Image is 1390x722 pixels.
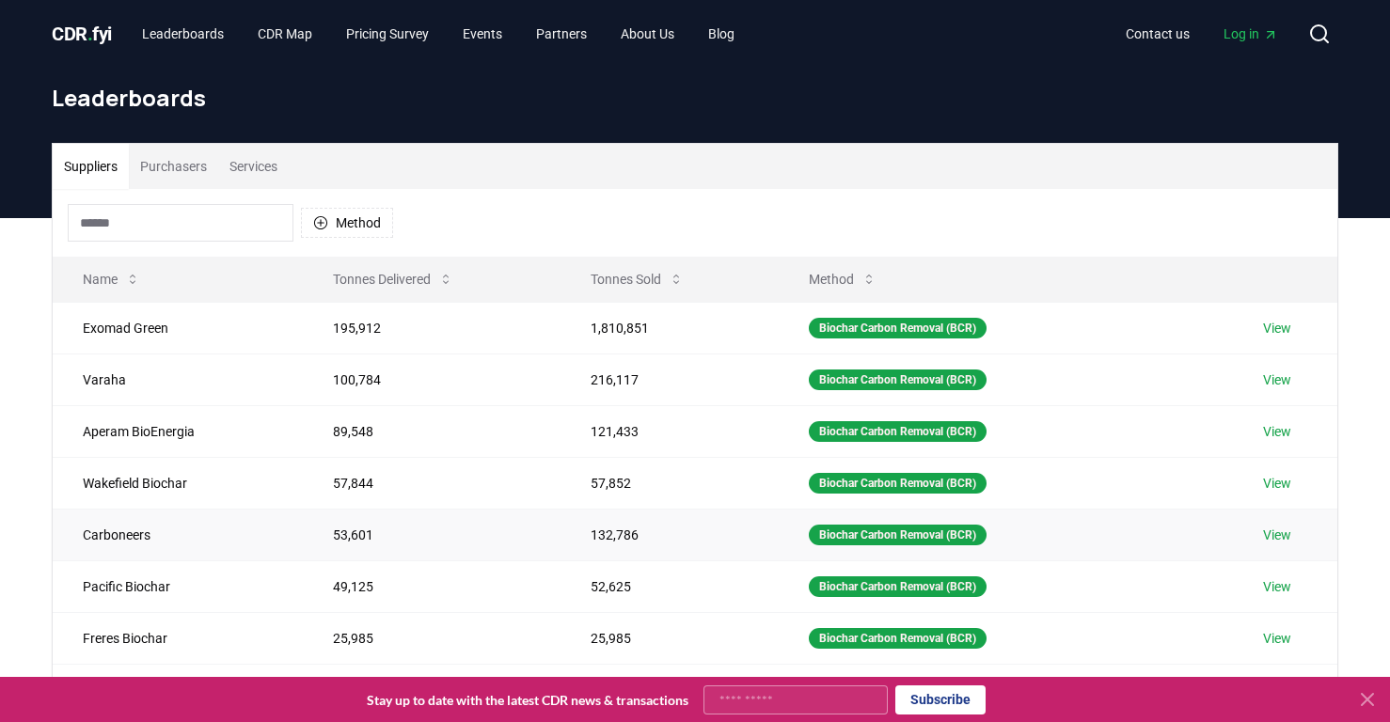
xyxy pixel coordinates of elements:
a: View [1263,319,1291,337]
td: 100,784 [303,353,560,405]
a: Events [448,17,517,51]
td: 25,985 [561,612,779,664]
td: 57,852 [561,457,779,509]
div: Biochar Carbon Removal (BCR) [809,576,987,597]
td: 121,433 [561,405,779,457]
td: 49,125 [303,560,560,612]
button: Purchasers [129,144,218,189]
td: Wakefield Biochar [53,457,303,509]
a: Contact us [1111,17,1205,51]
a: View [1263,422,1291,441]
td: 1,810,851 [561,302,779,353]
td: 25,985 [303,612,560,664]
td: Aperam BioEnergia [53,405,303,457]
a: CDR.fyi [52,21,112,47]
a: Partners [521,17,602,51]
button: Method [794,260,892,298]
a: View [1263,629,1291,648]
a: Pricing Survey [331,17,444,51]
span: Log in [1224,24,1278,43]
a: About Us [606,17,689,51]
h1: Leaderboards [52,83,1338,113]
td: Freres Biochar [53,612,303,664]
a: CDR Map [243,17,327,51]
nav: Main [127,17,750,51]
a: View [1263,577,1291,596]
button: Name [68,260,155,298]
a: View [1263,370,1291,389]
div: Biochar Carbon Removal (BCR) [809,318,987,338]
span: . [87,23,93,45]
a: View [1263,474,1291,493]
button: Services [218,144,289,189]
td: 53,601 [303,509,560,560]
td: 195,912 [303,302,560,353]
td: 132,786 [561,509,779,560]
td: Planboo [53,664,303,715]
button: Suppliers [53,144,129,189]
td: Carboneers [53,509,303,560]
td: 52,625 [561,560,779,612]
td: 89,548 [303,405,560,457]
div: Biochar Carbon Removal (BCR) [809,473,987,494]
span: CDR fyi [52,23,112,45]
nav: Main [1111,17,1293,51]
td: Exomad Green [53,302,303,353]
button: Tonnes Sold [576,260,699,298]
a: Log in [1208,17,1293,51]
div: Biochar Carbon Removal (BCR) [809,421,987,442]
div: Biochar Carbon Removal (BCR) [809,525,987,545]
td: 57,844 [303,457,560,509]
a: View [1263,526,1291,544]
a: Leaderboards [127,17,239,51]
button: Tonnes Delivered [318,260,468,298]
td: Pacific Biochar [53,560,303,612]
td: Varaha [53,353,303,405]
td: 216,117 [561,353,779,405]
td: 23,320 [303,664,560,715]
a: Blog [693,17,750,51]
div: Biochar Carbon Removal (BCR) [809,628,987,649]
button: Method [301,208,393,238]
td: 34,137 [561,664,779,715]
div: Biochar Carbon Removal (BCR) [809,369,987,390]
